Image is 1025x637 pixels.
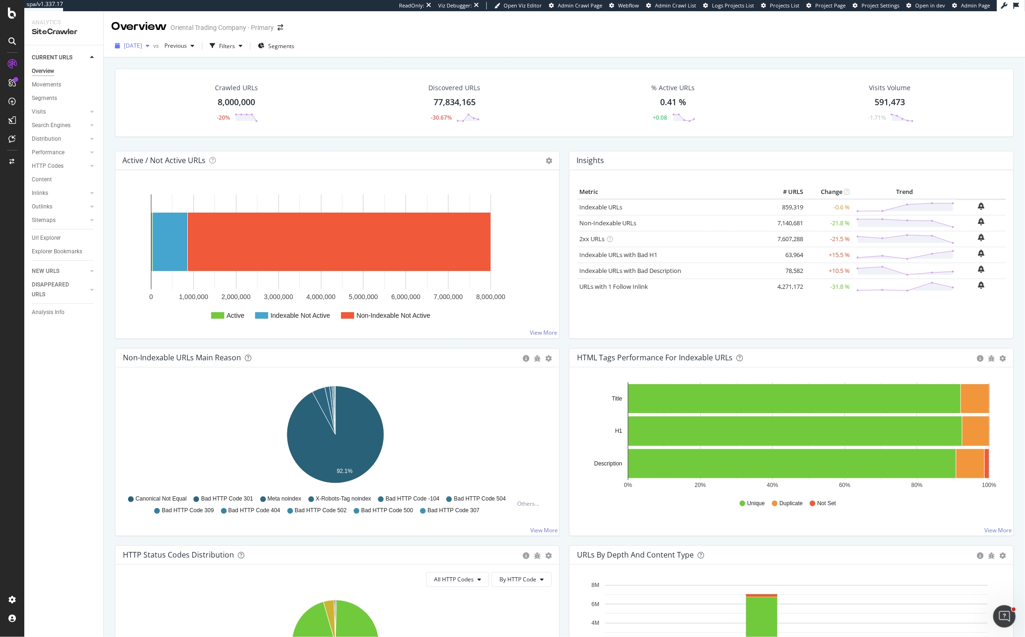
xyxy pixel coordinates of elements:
[32,107,87,117] a: Visits
[818,500,836,508] span: Not Set
[769,231,806,247] td: 7,607,288
[549,2,602,9] a: Admin Crawl Page
[769,185,806,199] th: # URLS
[591,620,599,626] text: 4M
[32,121,71,130] div: Search Engines
[428,83,480,93] div: Discovered URLs
[268,42,294,50] span: Segments
[32,148,87,157] a: Performance
[32,134,61,144] div: Distribution
[219,42,235,50] div: Filters
[978,250,985,257] div: bell-plus
[806,185,853,199] th: Change
[853,185,957,199] th: Trend
[399,2,424,9] div: ReadOnly:
[491,572,552,587] button: By HTTP Code
[703,2,754,9] a: Logs Projects List
[337,468,353,474] text: 92.1%
[32,148,64,157] div: Performance
[612,395,623,402] text: Title
[875,96,905,108] div: 591,473
[32,308,64,317] div: Analysis Info
[217,114,230,122] div: -20%
[591,582,599,589] text: 8M
[123,185,548,331] svg: A chart.
[806,2,846,9] a: Project Page
[579,266,681,275] a: Indexable URLs with Bad Description
[558,2,602,9] span: Admin Crawl Page
[32,161,64,171] div: HTTP Codes
[434,293,463,301] text: 7,000,000
[32,134,87,144] a: Distribution
[295,507,347,515] span: Bad HTTP Code 502
[534,552,541,559] div: bug
[32,266,87,276] a: NEW URLS
[153,42,161,50] span: vs
[579,251,657,259] a: Indexable URLs with Bad H1
[32,80,97,90] a: Movements
[523,552,529,559] div: circle-info
[591,601,599,608] text: 6M
[32,93,57,103] div: Segments
[438,2,472,9] div: Viz Debugger:
[618,2,639,9] span: Webflow
[653,114,668,122] div: +0.08
[32,19,96,27] div: Analytics
[978,218,985,225] div: bell-plus
[32,93,97,103] a: Segments
[853,2,899,9] a: Project Settings
[349,293,378,301] text: 5,000,000
[545,552,552,559] div: gear
[999,552,1006,559] div: gear
[123,353,241,362] div: Non-Indexable URLs Main Reason
[577,550,694,559] div: URLs by Depth and Content Type
[218,96,255,108] div: 8,000,000
[761,2,799,9] a: Projects List
[32,107,46,117] div: Visits
[32,280,87,300] a: DISAPPEARED URLS
[577,185,769,199] th: Metric
[454,495,506,503] span: Bad HTTP Code 504
[201,495,253,503] span: Bad HTTP Code 301
[161,42,187,50] span: Previous
[695,482,706,489] text: 20%
[476,293,505,301] text: 8,000,000
[149,293,153,301] text: 0
[32,247,82,257] div: Explorer Bookmarks
[32,66,97,76] a: Overview
[579,219,636,227] a: Non-Indexable URLs
[122,154,206,167] h4: Active / Not Active URLs
[123,382,548,491] svg: A chart.
[534,355,541,362] div: bug
[978,202,985,210] div: bell-plus
[221,293,250,301] text: 2,000,000
[434,96,476,108] div: 77,834,165
[546,157,552,164] i: Options
[32,247,97,257] a: Explorer Bookmarks
[32,175,52,185] div: Content
[504,2,542,9] span: Open Viz Editor
[264,293,293,301] text: 3,000,000
[161,38,198,53] button: Previous
[906,2,945,9] a: Open in dev
[806,199,853,215] td: -0.6 %
[769,247,806,263] td: 63,964
[270,312,330,319] text: Indexable Not Active
[32,215,87,225] a: Sitemaps
[426,572,489,587] button: All HTTP Codes
[494,2,542,9] a: Open Viz Editor
[869,83,911,93] div: Visits Volume
[32,53,87,63] a: CURRENT URLS
[646,2,696,9] a: Admin Crawl List
[356,312,430,319] text: Non-Indexable Not Active
[594,460,622,467] text: Description
[579,282,648,291] a: URLs with 1 Follow Inlink
[982,482,997,489] text: 100%
[206,38,246,53] button: Filters
[806,247,853,263] td: +15.5 %
[961,2,990,9] span: Admin Page
[171,23,274,32] div: Oriental Trading Company - Primary
[577,353,733,362] div: HTML Tags Performance for Indexable URLs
